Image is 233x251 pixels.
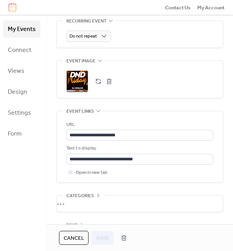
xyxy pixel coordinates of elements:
span: Event image [66,57,96,65]
button: Cancel [59,231,89,245]
span: Form [8,128,22,140]
span: Categories [66,192,94,199]
a: Connect [3,41,40,58]
span: My Account [197,4,224,12]
div: URL [66,121,212,129]
a: Views [3,62,40,79]
span: Connect [8,44,31,57]
a: Contact Us [165,3,191,11]
div: Text to display [66,144,212,152]
span: Contact Us [165,4,191,12]
a: Design [3,83,40,100]
span: Views [8,65,24,77]
a: Settings [3,104,40,121]
span: Cancel [64,234,84,242]
span: RSVP [66,221,78,229]
span: Event links [66,107,94,115]
span: My Events [8,23,36,36]
span: Do not repeat [70,32,97,41]
a: Form [3,125,40,142]
span: Design [8,86,27,98]
img: logo [9,3,16,12]
a: My Events [3,21,40,38]
div: ••• [57,196,223,212]
a: My Account [197,3,224,11]
span: Recurring event [66,17,106,25]
span: Settings [8,107,31,119]
span: Open in new tab [76,169,108,177]
div: ; [66,70,88,92]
